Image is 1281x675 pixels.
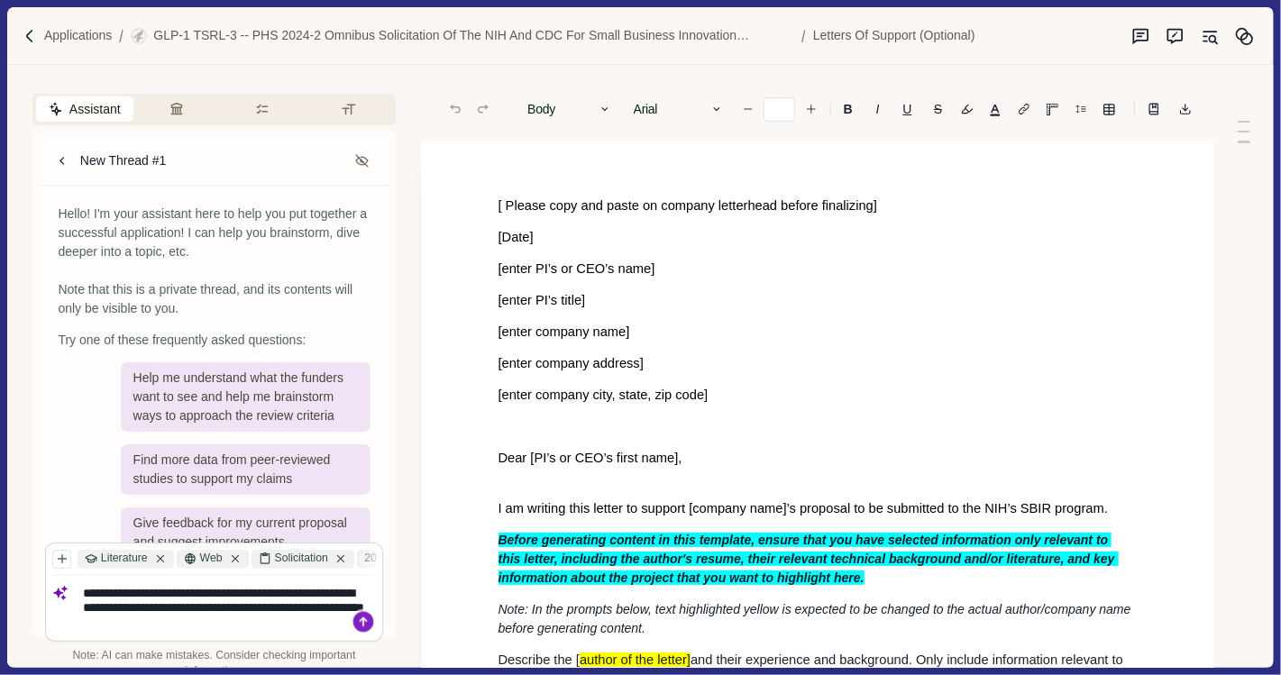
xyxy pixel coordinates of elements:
span: [enter company address] [499,356,644,370]
button: I [865,96,891,122]
button: Undo [443,96,468,122]
button: Export to docx [1173,96,1198,122]
div: Give feedback for my current proposal and suggest improvements [121,507,371,558]
span: [enter PI’s or CEO’s name] [499,261,655,276]
button: B [834,96,862,122]
div: Literature [78,550,173,569]
div: Find more data from peer-reviewed studies to support my claims [121,444,371,495]
button: Decrease font size [736,96,761,122]
button: Arial [624,96,732,122]
span: [enter PI’s title] [499,293,586,307]
span: Describe the [ [499,652,580,667]
s: S [934,103,942,115]
button: Line height [1096,96,1121,122]
div: Solicitation [252,550,354,569]
button: Redo [471,96,496,122]
span: Assistant [69,100,121,119]
span: [ Please copy and paste on company letterhead before finalizing] [499,198,877,213]
span: Before generating content in this template, ensure that you have selected information only releva... [499,533,1119,585]
div: 2024 National t...).pdf [357,550,496,569]
div: Help me understand what the funders want to see and help me brainstorm ways to approach the revie... [121,362,371,432]
img: Forward slash icon [112,28,131,44]
a: Letters of Support (Optional) [813,26,975,45]
span: [enter company name] [499,324,630,339]
img: GLP-1 TSRL-3 -- PHS 2024-2 Omnibus Solicitation of the NIH and CDC for Small Business Innovation ... [131,28,147,44]
span: [Date] [499,230,534,244]
button: Adjust margins [1039,96,1065,122]
img: Forward slash icon [794,28,813,44]
em: Note: In the prompts below, text highlighted yellow is expected to be changed to the actual autho... [499,602,1135,635]
a: GLP-1 TSRL-3 -- PHS 2024-2 Omnibus Solicitation of the NIH and CDC for Small Business Innovation ... [131,26,794,45]
div: Web [177,550,248,569]
u: U [903,103,912,115]
button: Increase font size [799,96,824,122]
button: Body [518,96,621,122]
a: Applications [44,26,113,45]
button: U [893,96,921,122]
i: I [876,103,880,115]
button: Line height [1068,96,1093,122]
span: Dear [PI’s or CEO’s first name], [499,451,682,465]
button: S [924,96,951,122]
span: author of the letter] [580,652,691,667]
img: Forward slash icon [22,28,38,44]
div: Try one of these frequently asked questions: [58,331,370,350]
div: Hello! I'm your assistant here to help you put together a successful application! I can help you ... [58,205,370,318]
b: B [844,103,853,115]
p: GLP-1 TSRL-3 -- PHS 2024-2 Omnibus Solicitation of the NIH and CDC for Small Business Innovation ... [153,26,794,45]
span: [enter company city, state, zip code] [499,388,709,402]
button: Line height [1141,96,1167,122]
div: New Thread #1 [80,151,166,170]
span: I am writing this letter to support [company name]’s proposal to be submitted to the NIH’s SBIR p... [499,501,1108,515]
button: Line height [1011,96,1037,122]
